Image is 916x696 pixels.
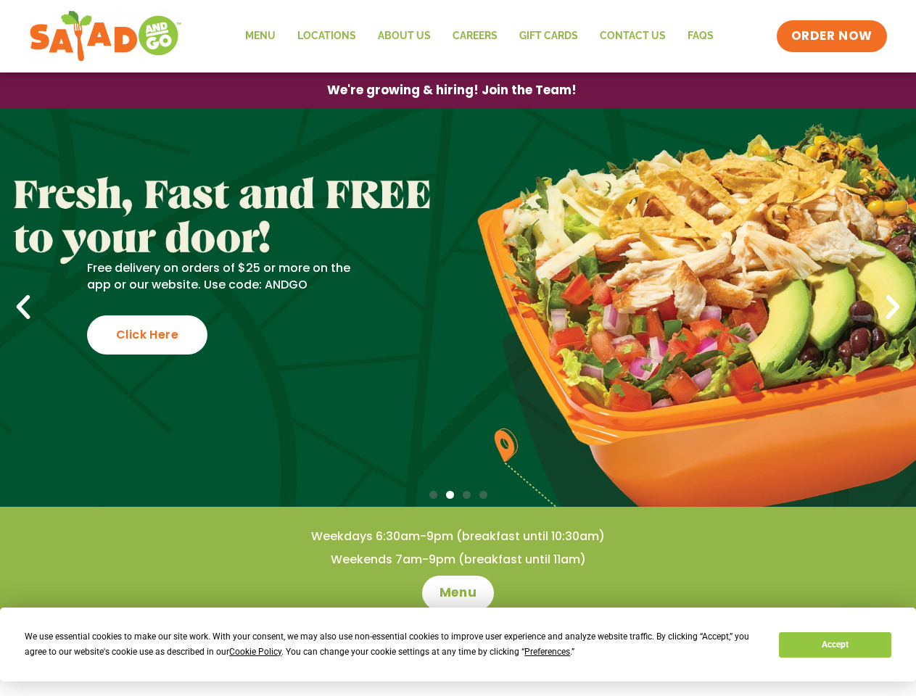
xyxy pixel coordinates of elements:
span: Go to slide 4 [479,491,487,499]
a: Menu [422,576,494,610]
a: ORDER NOW [777,20,887,52]
span: ORDER NOW [791,28,872,45]
span: Preferences [524,647,570,657]
div: Previous slide [7,291,39,323]
button: Accept [779,632,891,658]
span: Menu [440,584,476,602]
h4: Weekdays 6:30am-9pm (breakfast until 10:30am) [29,529,887,544]
div: Next slide [877,291,909,323]
img: new-SAG-logo-768×292 [29,7,182,65]
span: Go to slide 2 [446,491,454,499]
span: Cookie Policy [229,647,281,657]
a: Menu [234,20,286,53]
a: Careers [442,20,508,53]
nav: Menu [234,20,725,53]
span: We're growing & hiring! Join the Team! [327,84,577,96]
a: GIFT CARDS [508,20,589,53]
a: FAQs [677,20,725,53]
h4: Weekends 7am-9pm (breakfast until 11am) [29,552,887,568]
p: Free delivery on orders of $25 or more on the app or our website. Use code: ANDGO [87,260,360,293]
a: We're growing & hiring! Join the Team! [305,73,598,107]
div: We use essential cookies to make our site work. With your consent, we may also use non-essential ... [25,629,762,660]
a: Locations [286,20,367,53]
div: Click Here [87,315,207,355]
span: Go to slide 3 [463,491,471,499]
a: Contact Us [589,20,677,53]
span: Go to slide 1 [429,491,437,499]
a: About Us [367,20,442,53]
